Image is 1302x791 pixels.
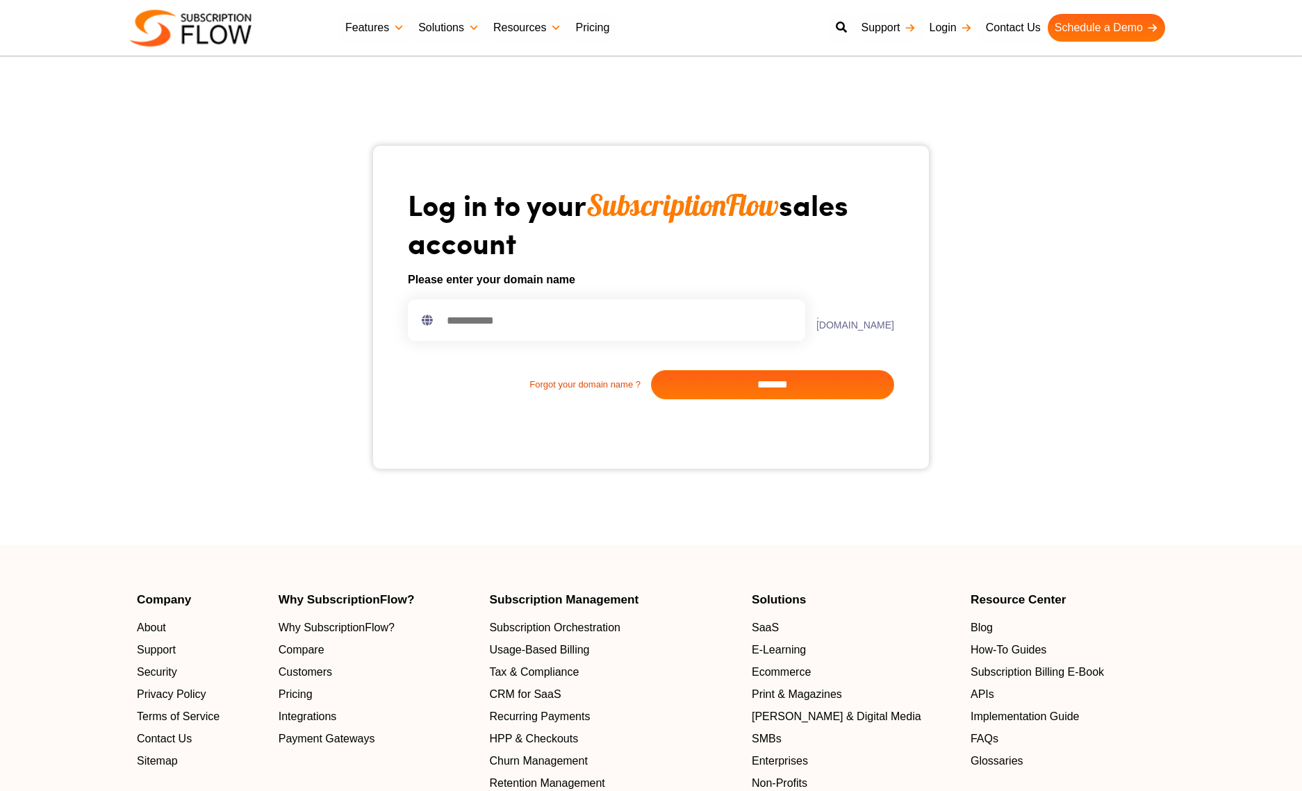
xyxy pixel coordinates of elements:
span: Pricing [279,686,313,703]
span: Customers [279,664,332,681]
a: Security [137,664,265,681]
h1: Log in to your sales account [408,186,894,260]
a: Resources [486,14,568,42]
a: How-To Guides [971,642,1165,658]
a: Pricing [279,686,476,703]
a: Ecommerce [752,664,957,681]
span: Subscription Orchestration [489,619,620,636]
a: Features [338,14,411,42]
span: HPP & Checkouts [489,731,578,747]
span: Terms of Service [137,708,220,725]
span: Usage-Based Billing [489,642,589,658]
span: Privacy Policy [137,686,206,703]
a: Subscription Orchestration [489,619,738,636]
a: Contact Us [137,731,265,747]
span: Payment Gateways [279,731,375,747]
span: Recurring Payments [489,708,590,725]
span: Print & Magazines [752,686,842,703]
a: Support [854,14,922,42]
a: APIs [971,686,1165,703]
a: Terms of Service [137,708,265,725]
a: CRM for SaaS [489,686,738,703]
a: Churn Management [489,753,738,769]
span: Enterprises [752,753,808,769]
img: Subscriptionflow [130,10,252,47]
span: SaaS [752,619,779,636]
span: APIs [971,686,994,703]
span: Security [137,664,177,681]
a: HPP & Checkouts [489,731,738,747]
a: Tax & Compliance [489,664,738,681]
a: Schedule a Demo [1048,14,1165,42]
a: Print & Magazines [752,686,957,703]
span: Glossaries [971,753,1023,769]
a: Usage-Based Billing [489,642,738,658]
span: Implementation Guide [971,708,1080,725]
h4: Resource Center [971,594,1165,606]
span: Subscription Billing E-Book [971,664,1104,681]
span: SMBs [752,731,782,747]
a: Blog [971,619,1165,636]
a: Customers [279,664,476,681]
h4: Why SubscriptionFlow? [279,594,476,606]
a: E-Learning [752,642,957,658]
span: Support [137,642,176,658]
h4: Subscription Management [489,594,738,606]
a: Subscription Billing E-Book [971,664,1165,681]
a: SaaS [752,619,957,636]
a: Forgot your domain name ? [408,378,651,392]
span: Blog [971,619,993,636]
a: Why SubscriptionFlow? [279,619,476,636]
span: SubscriptionFlow [586,187,779,224]
span: About [137,619,166,636]
a: Payment Gateways [279,731,476,747]
a: Support [137,642,265,658]
h4: Solutions [752,594,957,606]
span: E-Learning [752,642,806,658]
span: CRM for SaaS [489,686,561,703]
span: Churn Management [489,753,587,769]
a: Integrations [279,708,476,725]
span: Contact Us [137,731,192,747]
span: Ecommerce [752,664,811,681]
a: Privacy Policy [137,686,265,703]
span: How-To Guides [971,642,1046,658]
a: [PERSON_NAME] & Digital Media [752,708,957,725]
a: Sitemap [137,753,265,769]
a: Pricing [568,14,616,42]
span: FAQs [971,731,998,747]
a: Recurring Payments [489,708,738,725]
h6: Please enter your domain name [408,272,894,288]
label: .[DOMAIN_NAME] [805,310,894,330]
a: FAQs [971,731,1165,747]
span: Tax & Compliance [489,664,579,681]
a: Glossaries [971,753,1165,769]
a: Contact Us [979,14,1048,42]
span: Compare [279,642,324,658]
span: Why SubscriptionFlow? [279,619,395,636]
a: Implementation Guide [971,708,1165,725]
h4: Company [137,594,265,606]
span: Sitemap [137,753,178,769]
a: Enterprises [752,753,957,769]
a: Solutions [411,14,486,42]
span: Integrations [279,708,337,725]
a: SMBs [752,731,957,747]
span: [PERSON_NAME] & Digital Media [752,708,921,725]
a: Login [923,14,979,42]
a: Compare [279,642,476,658]
a: About [137,619,265,636]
